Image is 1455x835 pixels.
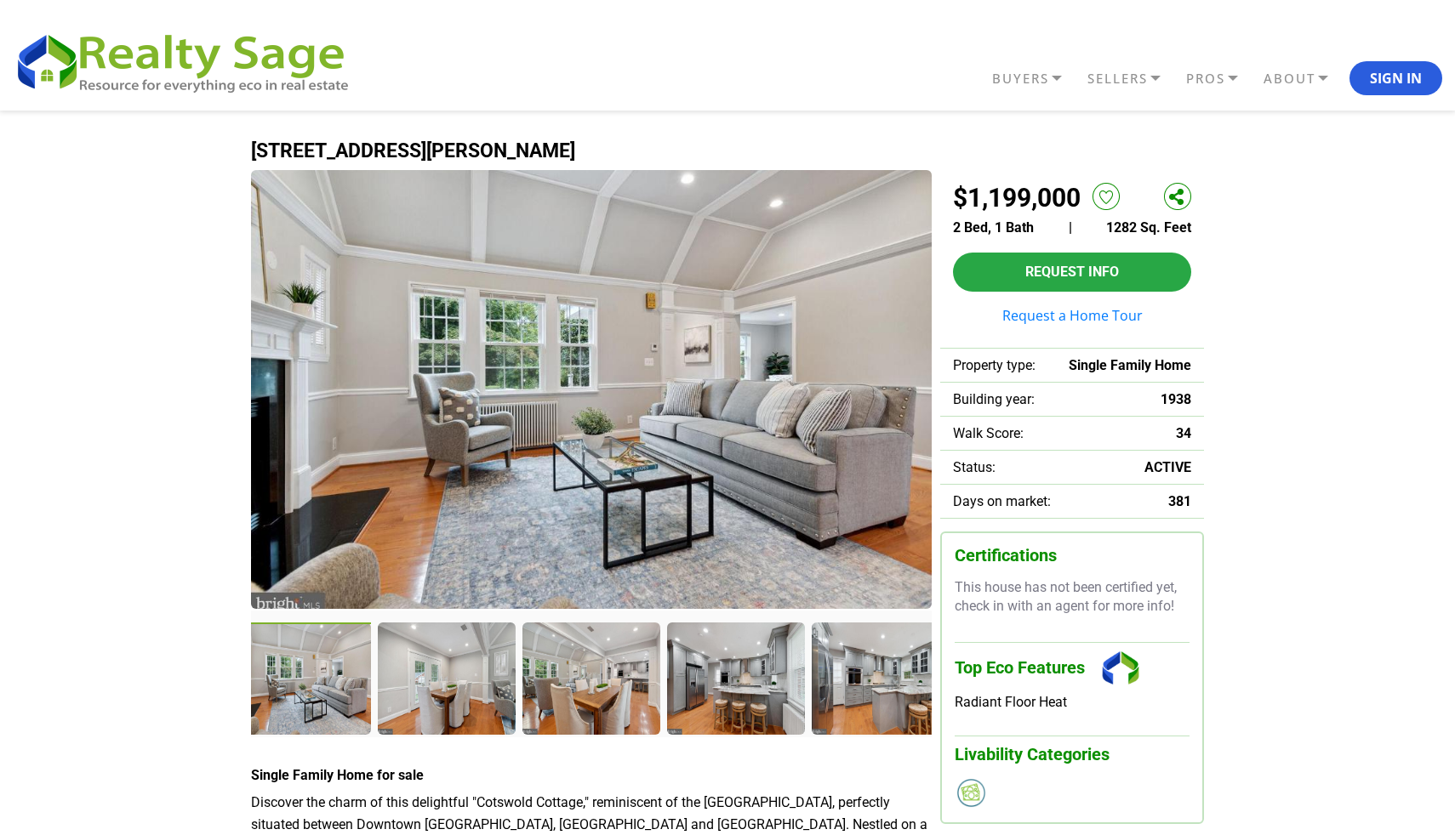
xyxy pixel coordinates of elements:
div: Radiant Floor Heat [955,694,1190,710]
span: | [1069,219,1072,236]
span: 1938 [1161,391,1191,407]
span: Walk Score: [953,425,1024,441]
a: SELLERS [1083,64,1182,94]
span: 2 Bed, 1 Bath [953,219,1034,236]
a: BUYERS [988,64,1083,94]
span: ACTIVE [1144,459,1191,475]
button: Request Info [953,253,1191,292]
p: This house has not been certified yet, check in with an agent for more info! [955,578,1190,616]
span: Status: [953,459,996,475]
button: Sign In [1349,61,1442,95]
img: REALTY SAGE [13,27,366,95]
span: Building year: [953,391,1035,407]
span: 34 [1176,425,1191,441]
h3: Certifications [955,546,1190,565]
h3: Livability Categories [955,736,1190,764]
h2: $1,199,000 [953,183,1081,213]
h4: Single Family Home for sale [251,767,932,783]
a: Request a Home Tour [953,309,1191,322]
span: 381 [1168,493,1191,509]
a: PROS [1182,64,1259,94]
span: 1282 Sq. Feet [1106,219,1191,236]
span: Property type: [953,357,1036,373]
span: Days on market: [953,493,1051,509]
h3: Top Eco Features [955,642,1190,694]
a: ABOUT [1259,64,1349,94]
span: Single Family Home [1069,357,1191,373]
h1: [STREET_ADDRESS][PERSON_NAME] [251,140,1204,162]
